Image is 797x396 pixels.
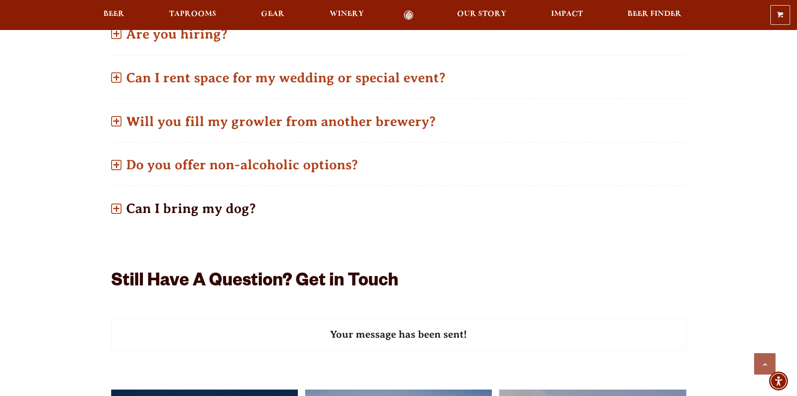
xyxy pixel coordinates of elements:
a: Beer Finder [622,10,687,20]
p: Are you hiring? [111,19,686,49]
span: Taprooms [169,11,216,18]
h2: Still Have A Question? Get in Touch [111,272,686,293]
a: Our Story [452,10,512,20]
p: Will you fill my growler from another brewery? [111,106,686,137]
a: Gear [255,10,290,20]
span: Beer Finder [627,11,682,18]
div: Accessibility Menu [769,372,788,390]
a: Beer [98,10,130,20]
a: Taprooms [164,10,222,20]
span: Gear [261,11,285,18]
span: Impact [551,11,583,18]
a: Scroll to top [754,353,776,375]
a: Winery [324,10,370,20]
a: Odell Home [393,10,425,20]
p: Can I bring my dog? [111,193,686,224]
p: Can I rent space for my wedding or special event? [111,63,686,93]
span: Beer [103,11,124,18]
h3: Your message has been sent! [111,318,686,351]
a: Impact [545,10,588,20]
span: Winery [330,11,364,18]
span: Our Story [457,11,506,18]
p: Do you offer non-alcoholic options? [111,150,686,180]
